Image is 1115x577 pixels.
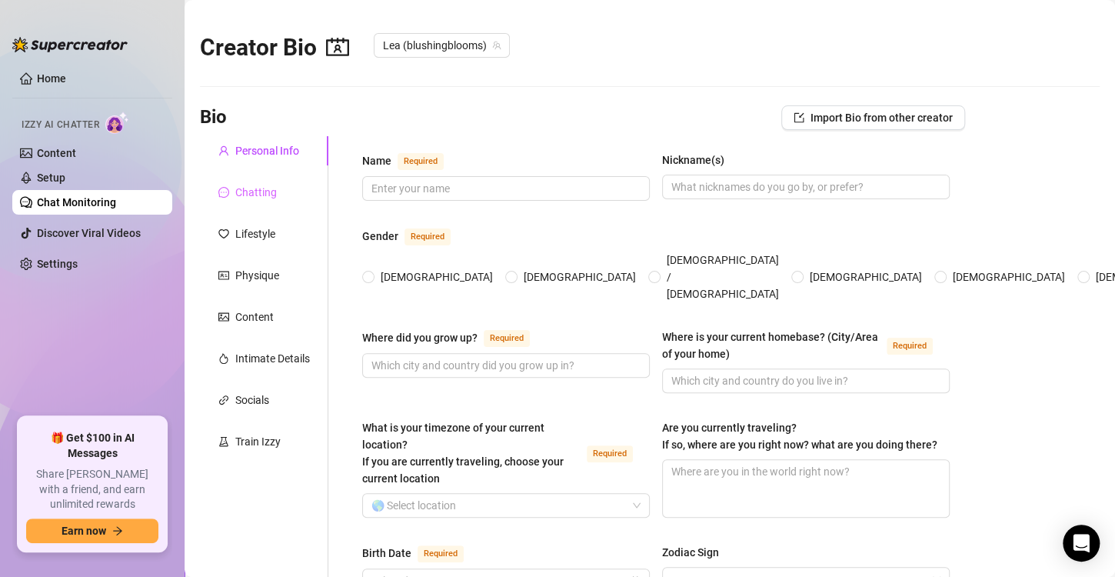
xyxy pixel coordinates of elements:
span: experiment [218,436,229,447]
label: Gender [362,227,468,245]
label: Birth Date [362,544,481,562]
div: Content [235,309,274,325]
span: idcard [218,270,229,281]
a: Setup [37,172,65,184]
div: Chatting [235,184,277,201]
div: Name [362,152,391,169]
div: Physique [235,267,279,284]
span: [DEMOGRAPHIC_DATA] [518,268,642,285]
button: Earn nowarrow-right [26,519,158,543]
span: message [218,187,229,198]
span: [DEMOGRAPHIC_DATA] [374,268,499,285]
div: Lifestyle [235,225,275,242]
div: Open Intercom Messenger [1063,525,1100,562]
span: arrow-right [112,525,123,536]
a: Home [37,72,66,85]
img: AI Chatter [105,112,129,134]
button: Import Bio from other creator [781,105,965,130]
h2: Creator Bio [200,33,349,62]
img: logo-BBDzfeDw.svg [12,37,128,52]
input: Where did you grow up? [371,357,637,374]
span: [DEMOGRAPHIC_DATA] [804,268,928,285]
span: heart [218,228,229,239]
div: Personal Info [235,142,299,159]
a: Discover Viral Videos [37,227,141,239]
span: Earn now [62,525,106,537]
label: Name [362,152,461,170]
div: Zodiac Sign [662,544,719,561]
span: import [794,112,804,123]
span: 🎁 Get $100 in AI Messages [26,431,158,461]
span: Lea (blushingblooms) [383,34,501,57]
label: Zodiac Sign [662,544,730,561]
div: Birth Date [362,545,411,562]
input: Nickname(s) [671,178,937,195]
div: Train Izzy [235,433,281,450]
label: Where is your current homebase? (City/Area of your home) [662,329,950,362]
a: Settings [37,258,78,270]
input: Where is your current homebase? (City/Area of your home) [671,372,937,389]
a: Content [37,147,76,159]
span: Import Bio from other creator [810,112,953,124]
span: Required [484,330,530,347]
a: Chat Monitoring [37,196,116,208]
span: Izzy AI Chatter [22,118,99,132]
div: Gender [362,228,398,245]
span: Required [587,445,633,462]
span: Share [PERSON_NAME] with a friend, and earn unlimited rewards [26,467,158,512]
span: Required [418,545,464,562]
span: user [218,145,229,156]
label: Nickname(s) [662,152,735,168]
span: Required [887,338,933,355]
span: Are you currently traveling? If so, where are you right now? what are you doing there? [662,422,937,451]
div: Where did you grow up? [362,329,478,346]
span: Required [398,153,444,170]
span: Required [404,228,451,245]
span: [DEMOGRAPHIC_DATA] [947,268,1071,285]
span: fire [218,353,229,364]
span: contacts [326,35,349,58]
label: Where did you grow up? [362,329,547,347]
span: team [492,41,501,50]
div: Socials [235,392,269,409]
span: picture [218,312,229,322]
span: [DEMOGRAPHIC_DATA] / [DEMOGRAPHIC_DATA] [661,252,785,302]
span: link [218,395,229,405]
div: Intimate Details [235,350,310,367]
div: Where is your current homebase? (City/Area of your home) [662,329,880,362]
div: Nickname(s) [662,152,724,168]
h3: Bio [200,105,227,130]
input: Name [371,180,637,197]
span: What is your timezone of your current location? If you are currently traveling, choose your curre... [362,422,564,485]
